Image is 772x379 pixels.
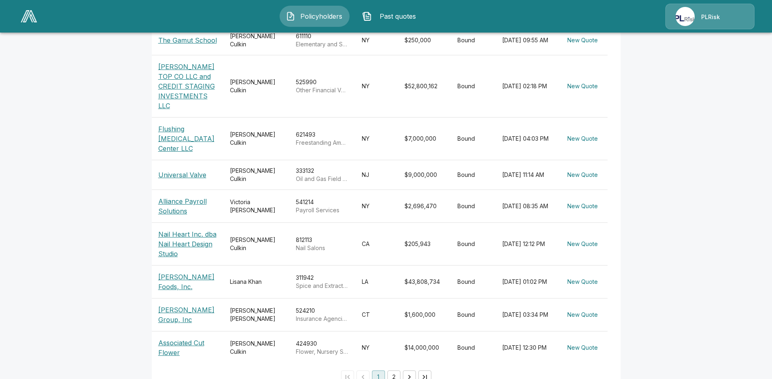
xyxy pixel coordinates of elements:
[355,26,398,55] td: NY
[158,272,217,292] p: [PERSON_NAME] Foods, Inc.
[230,32,283,48] div: [PERSON_NAME] Culkin
[280,6,350,27] button: Policyholders IconPolicyholders
[496,331,558,364] td: [DATE] 12:30 PM
[230,278,283,286] div: Lisana Khan
[398,190,451,223] td: $2,696,470
[362,11,372,21] img: Past quotes Icon
[496,190,558,223] td: [DATE] 08:35 AM
[296,340,349,356] div: 424930
[355,266,398,298] td: LA
[296,139,349,147] p: Freestanding Ambulatory Surgical and Emergency Centers
[496,160,558,190] td: [DATE] 11:14 AM
[398,160,451,190] td: $9,000,000
[496,298,558,331] td: [DATE] 03:34 PM
[451,118,496,160] td: Bound
[158,170,206,180] p: Universal Valve
[564,340,601,355] button: New Quote
[158,196,217,216] p: Alliance Payroll Solutions
[21,10,37,22] img: AA Logo
[296,175,349,183] p: Oil and Gas Field Machinery and Equipment Manufacturing
[296,206,349,214] p: Payroll Services
[451,190,496,223] td: Bound
[451,298,496,331] td: Bound
[676,7,695,26] img: Agency Icon
[398,118,451,160] td: $7,000,000
[564,131,601,146] button: New Quote
[355,190,398,223] td: NY
[564,33,601,48] button: New Quote
[451,223,496,266] td: Bound
[496,223,558,266] td: [DATE] 12:12 PM
[398,223,451,266] td: $205,943
[564,307,601,322] button: New Quote
[296,86,349,94] p: Other Financial Vehicles
[286,11,295,21] img: Policyholders Icon
[375,11,420,21] span: Past quotes
[398,55,451,118] td: $52,800,162
[356,6,426,27] button: Past quotes IconPast quotes
[355,55,398,118] td: NY
[665,4,755,29] a: Agency IconPLRisk
[296,32,349,48] div: 611110
[296,348,349,356] p: Flower, Nursery Stock, and Florists' Supplies Merchant Wholesalers
[355,298,398,331] td: CT
[299,11,343,21] span: Policyholders
[230,307,283,323] div: [PERSON_NAME] [PERSON_NAME]
[564,199,601,214] button: New Quote
[230,198,283,214] div: Victoria [PERSON_NAME]
[230,167,283,183] div: [PERSON_NAME] Culkin
[355,118,398,160] td: NY
[564,274,601,290] button: New Quote
[296,315,349,323] p: Insurance Agencies and Brokerages
[230,340,283,356] div: [PERSON_NAME] Culkin
[701,13,720,21] p: PLRisk
[158,338,217,357] p: Associated Cut Flower
[158,62,217,111] p: [PERSON_NAME] TOP CO LLC and CREDIT STAGING INVESTMENTS LLC
[230,236,283,252] div: [PERSON_NAME] Culkin
[296,40,349,48] p: Elementary and Secondary Schools
[451,55,496,118] td: Bound
[158,35,217,45] p: The Gamut School
[398,266,451,298] td: $43,808,734
[296,198,349,214] div: 541214
[158,229,217,259] p: Nail Heart Inc. dba Nail Heart Design Studio
[296,307,349,323] div: 524210
[496,266,558,298] td: [DATE] 01:02 PM
[451,26,496,55] td: Bound
[158,305,217,325] p: [PERSON_NAME] Group, Inc
[398,331,451,364] td: $14,000,000
[496,55,558,118] td: [DATE] 02:18 PM
[158,124,217,153] p: Flushing [MEDICAL_DATA] Center LLC
[564,237,601,252] button: New Quote
[296,167,349,183] div: 333132
[451,160,496,190] td: Bound
[296,236,349,252] div: 812113
[496,118,558,160] td: [DATE] 04:03 PM
[398,26,451,55] td: $250,000
[230,78,283,94] div: [PERSON_NAME] Culkin
[355,160,398,190] td: NJ
[451,266,496,298] td: Bound
[496,26,558,55] td: [DATE] 09:55 AM
[296,131,349,147] div: 621493
[296,282,349,290] p: Spice and Extract Manufacturing
[230,131,283,147] div: [PERSON_NAME] Culkin
[451,331,496,364] td: Bound
[398,298,451,331] td: $1,600,000
[564,168,601,183] button: New Quote
[355,331,398,364] td: NY
[564,79,601,94] button: New Quote
[355,223,398,266] td: CA
[296,78,349,94] div: 525990
[296,274,349,290] div: 311942
[296,244,349,252] p: Nail Salons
